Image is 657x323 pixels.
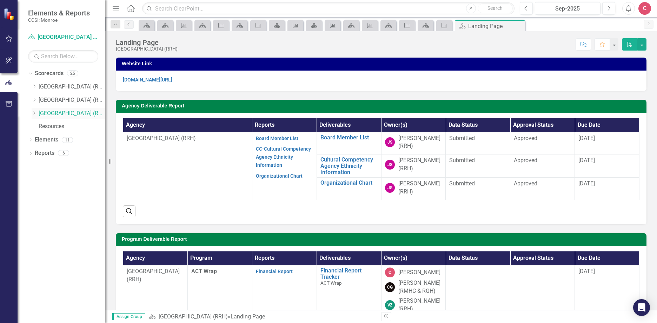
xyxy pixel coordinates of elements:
a: Financial Report Tracker [320,268,378,280]
div: Open Intercom Messenger [633,299,650,316]
div: 11 [62,137,73,143]
span: [DATE] [578,268,595,275]
div: [PERSON_NAME] (RMHC & RGH) [398,279,442,295]
input: Search ClearPoint... [142,2,515,15]
a: [GEOGRAPHIC_DATA] (RRH) [39,110,105,118]
button: C [638,2,651,15]
span: Assign Group [112,313,145,320]
small: CCSI: Monroe [28,17,90,23]
td: Double-Click to Edit [510,132,575,154]
a: Organizational Chart [256,173,303,179]
div: JS [385,183,395,193]
span: [DATE] [578,180,595,187]
td: Double-Click to Edit Right Click for Context Menu [317,178,381,200]
button: Sep-2025 [535,2,600,15]
a: Elements [35,136,58,144]
a: Board Member List [256,136,298,141]
div: [GEOGRAPHIC_DATA] (RRH) [116,46,178,52]
td: Double-Click to Edit Right Click for Context Menu [317,265,381,317]
td: Double-Click to Edit Right Click for Context Menu [317,154,381,178]
button: Search [478,4,513,13]
td: Double-Click to Edit [446,178,510,200]
span: [DATE] [578,135,595,141]
td: Double-Click to Edit [446,154,510,178]
div: Sep-2025 [537,5,598,13]
div: [PERSON_NAME] (RRH) [398,297,442,313]
input: Search Below... [28,50,98,62]
div: [PERSON_NAME] [398,269,440,277]
div: [PERSON_NAME] (RRH) [398,157,442,173]
div: 25 [67,71,78,77]
div: Landing Page [231,313,265,320]
div: [PERSON_NAME] (RRH) [398,134,442,151]
p: [GEOGRAPHIC_DATA] (RRH) [127,268,184,284]
a: [DOMAIN_NAME][URL] [123,77,172,83]
div: [PERSON_NAME] (RRH) [398,180,442,196]
div: Landing Page [116,39,178,46]
img: ClearPoint Strategy [4,8,16,20]
a: [GEOGRAPHIC_DATA] (RRH) [39,83,105,91]
div: JS [385,137,395,147]
td: Double-Click to Edit [510,265,575,317]
span: Submitted [449,135,475,141]
h3: Website Link [122,61,643,66]
div: C [385,268,395,277]
a: CC-Cultural Competency Agency Ethnicity Information [256,146,311,168]
span: Approved [514,180,537,187]
span: Submitted [449,180,475,187]
a: Board Member List [320,134,378,141]
div: » [149,313,376,321]
div: Landing Page [468,22,523,31]
div: JS [385,160,395,170]
span: [DATE] [578,157,595,164]
a: [GEOGRAPHIC_DATA] (RRH) [159,313,228,320]
span: ACT Wrap [191,268,217,275]
div: CG [385,282,395,292]
a: [GEOGRAPHIC_DATA] (RRH) [28,33,98,41]
td: Double-Click to Edit [446,132,510,154]
td: Double-Click to Edit [510,178,575,200]
span: Elements & Reports [28,9,90,17]
a: [GEOGRAPHIC_DATA] (RRH) [39,96,105,104]
span: Submitted [449,157,475,164]
a: Financial Report [256,269,293,274]
span: Approved [514,135,537,141]
div: 6 [58,150,69,156]
a: Resources [39,123,105,131]
h3: Program Deliverable Report [122,237,643,242]
span: Approved [514,157,537,164]
p: [GEOGRAPHIC_DATA] (RRH) [127,134,248,143]
span: Search [487,5,503,11]
td: Double-Click to Edit [510,154,575,178]
h3: Agency Deliverable Report [122,103,643,108]
span: ACT Wrap [320,280,342,286]
a: Reports [35,149,54,157]
td: Double-Click to Edit Right Click for Context Menu [317,132,381,154]
a: Scorecards [35,70,64,78]
a: Cultural Competency Agency Ethnicity Information [320,157,378,175]
td: Double-Click to Edit [446,265,510,317]
a: Organizational Chart [320,180,378,186]
div: VZ [385,300,395,310]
